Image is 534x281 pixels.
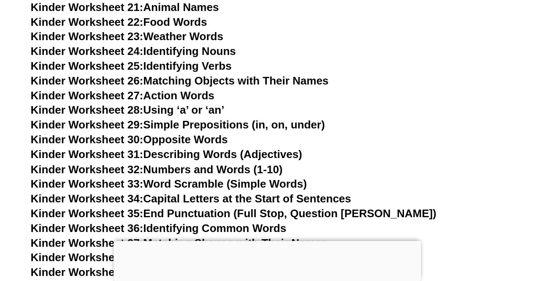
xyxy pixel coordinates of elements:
span: Kinder Worksheet 26: [31,74,144,87]
a: Kinder Worksheet 29:Simple Prepositions (in, on, under) [31,118,325,131]
a: Kinder Worksheet 31:Describing Words (Adjectives) [31,148,302,161]
a: Kinder Worksheet 30:Opposite Words [31,133,228,146]
a: Kinder Worksheet 23:Weather Words [31,30,223,43]
a: Kinder Worksheet 39:Simple Plurals [31,265,219,278]
a: Kinder Worksheet 28:Using ‘a’ or ‘an’ [31,104,225,116]
span: Kinder Worksheet 24: [31,45,144,57]
a: Kinder Worksheet 37:Matching Shapes with Their Names [31,236,328,249]
span: Kinder Worksheet 35: [31,207,144,219]
a: Kinder Worksheet 25:Identifying Verbs [31,60,232,72]
a: Kinder Worksheet 22:Food Words [31,16,207,28]
span: Kinder Worksheet 33: [31,177,144,190]
a: Kinder Worksheet 24:Identifying Nouns [31,45,236,57]
a: Kinder Worksheet 34:Capital Letters at the Start of Sentences [31,192,351,205]
span: Kinder Worksheet 21: [31,1,144,14]
span: Kinder Worksheet 23: [31,30,144,43]
span: Kinder Worksheet 39: [31,265,144,278]
a: Kinder Worksheet 27:Action Words [31,89,214,102]
span: Kinder Worksheet 32: [31,163,144,175]
span: Kinder Worksheet 28: [31,104,144,116]
iframe: Chat Widget [393,186,534,281]
a: Kinder Worksheet 26:Matching Objects with Their Names [31,74,329,87]
a: Kinder Worksheet 21:Animal Names [31,1,219,14]
span: Kinder Worksheet 31: [31,148,144,161]
span: Kinder Worksheet 22: [31,16,144,28]
span: Kinder Worksheet 36: [31,221,144,234]
span: Kinder Worksheet 27: [31,89,144,102]
iframe: Advertisement [114,241,421,279]
span: Kinder Worksheet 25: [31,60,144,72]
span: Kinder Worksheet 37: [31,236,144,249]
span: Kinder Worksheet 29: [31,118,144,131]
span: Kinder Worksheet 38: [31,251,144,263]
span: Kinder Worksheet 34: [31,192,144,205]
a: Kinder Worksheet 35:End Punctuation (Full Stop, Question [PERSON_NAME]) [31,207,436,219]
span: Kinder Worksheet 30: [31,133,144,146]
a: Kinder Worksheet 36:Identifying Common Words [31,221,286,234]
a: Kinder Worksheet 38:Days and Months Names [31,251,273,263]
a: Kinder Worksheet 33:Word Scramble (Simple Words) [31,177,307,190]
a: Kinder Worksheet 32:Numbers and Words (1-10) [31,163,283,175]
